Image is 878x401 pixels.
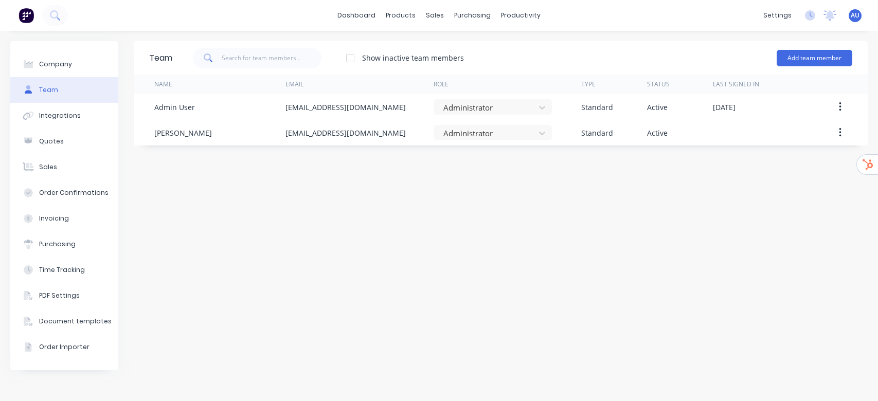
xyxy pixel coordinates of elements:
[581,102,613,113] div: Standard
[222,48,322,68] input: Search for team members...
[39,85,58,95] div: Team
[39,265,85,275] div: Time Tracking
[713,102,736,113] div: [DATE]
[421,8,449,23] div: sales
[581,127,613,138] div: Standard
[39,342,89,352] div: Order Importer
[39,162,57,172] div: Sales
[154,80,172,89] div: Name
[39,60,72,69] div: Company
[647,127,668,138] div: Active
[39,137,64,146] div: Quotes
[10,206,118,231] button: Invoicing
[381,8,421,23] div: products
[285,80,303,89] div: Email
[10,180,118,206] button: Order Confirmations
[10,129,118,154] button: Quotes
[285,102,406,113] div: [EMAIL_ADDRESS][DOMAIN_NAME]
[758,8,797,23] div: settings
[10,257,118,283] button: Time Tracking
[332,8,381,23] a: dashboard
[149,52,172,64] div: Team
[154,127,212,138] div: [PERSON_NAME]
[10,77,118,103] button: Team
[39,317,112,326] div: Document templates
[10,231,118,257] button: Purchasing
[647,80,670,89] div: Status
[39,240,76,249] div: Purchasing
[19,8,34,23] img: Factory
[713,80,759,89] div: Last signed in
[10,334,118,360] button: Order Importer
[777,50,852,66] button: Add team member
[39,188,109,197] div: Order Confirmations
[10,51,118,77] button: Company
[851,11,859,20] span: AU
[449,8,496,23] div: purchasing
[10,154,118,180] button: Sales
[10,283,118,308] button: PDF Settings
[10,103,118,129] button: Integrations
[39,214,69,223] div: Invoicing
[39,111,81,120] div: Integrations
[154,102,195,113] div: Admin User
[434,80,449,89] div: Role
[39,291,80,300] div: PDF Settings
[10,308,118,334] button: Document templates
[647,102,668,113] div: Active
[285,127,406,138] div: [EMAIL_ADDRESS][DOMAIN_NAME]
[362,52,464,63] div: Show inactive team members
[581,80,596,89] div: Type
[496,8,546,23] div: productivity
